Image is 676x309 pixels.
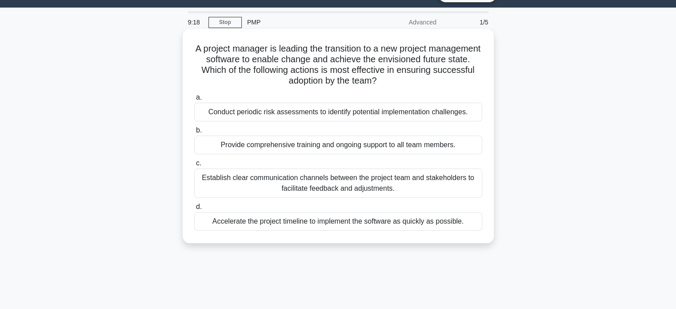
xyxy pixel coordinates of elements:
span: d. [196,203,202,210]
a: Stop [208,17,242,28]
div: Advanced [364,13,442,31]
span: a. [196,93,202,101]
span: b. [196,126,202,134]
div: Conduct periodic risk assessments to identify potential implementation challenges. [194,103,482,121]
div: 1/5 [442,13,494,31]
span: c. [196,159,201,167]
div: PMP [242,13,364,31]
h5: A project manager is leading the transition to a new project management software to enable change... [193,43,483,87]
div: Accelerate the project timeline to implement the software as quickly as possible. [194,212,482,231]
div: Provide comprehensive training and ongoing support to all team members. [194,136,482,154]
div: 9:18 [183,13,208,31]
div: Establish clear communication channels between the project team and stakeholders to facilitate fe... [194,169,482,198]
